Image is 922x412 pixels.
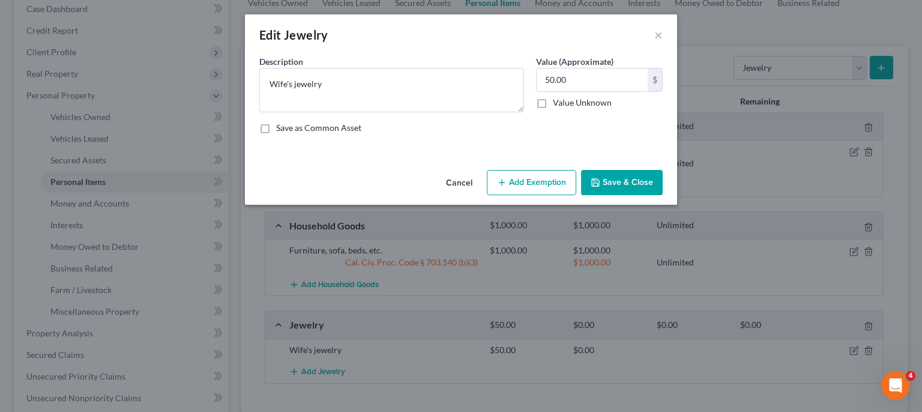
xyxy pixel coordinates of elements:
button: Save & Close [581,170,663,195]
label: Value Unknown [553,97,612,109]
span: Description [259,56,303,67]
span: 4 [906,371,915,381]
button: × [654,28,663,42]
div: Edit Jewelry [259,26,328,43]
input: 0.00 [537,68,648,91]
div: $ [648,68,662,91]
button: Cancel [436,171,482,195]
label: Value (Approximate) [536,55,613,68]
button: Add Exemption [487,170,576,195]
label: Save as Common Asset [276,122,361,134]
iframe: Intercom live chat [881,371,910,400]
